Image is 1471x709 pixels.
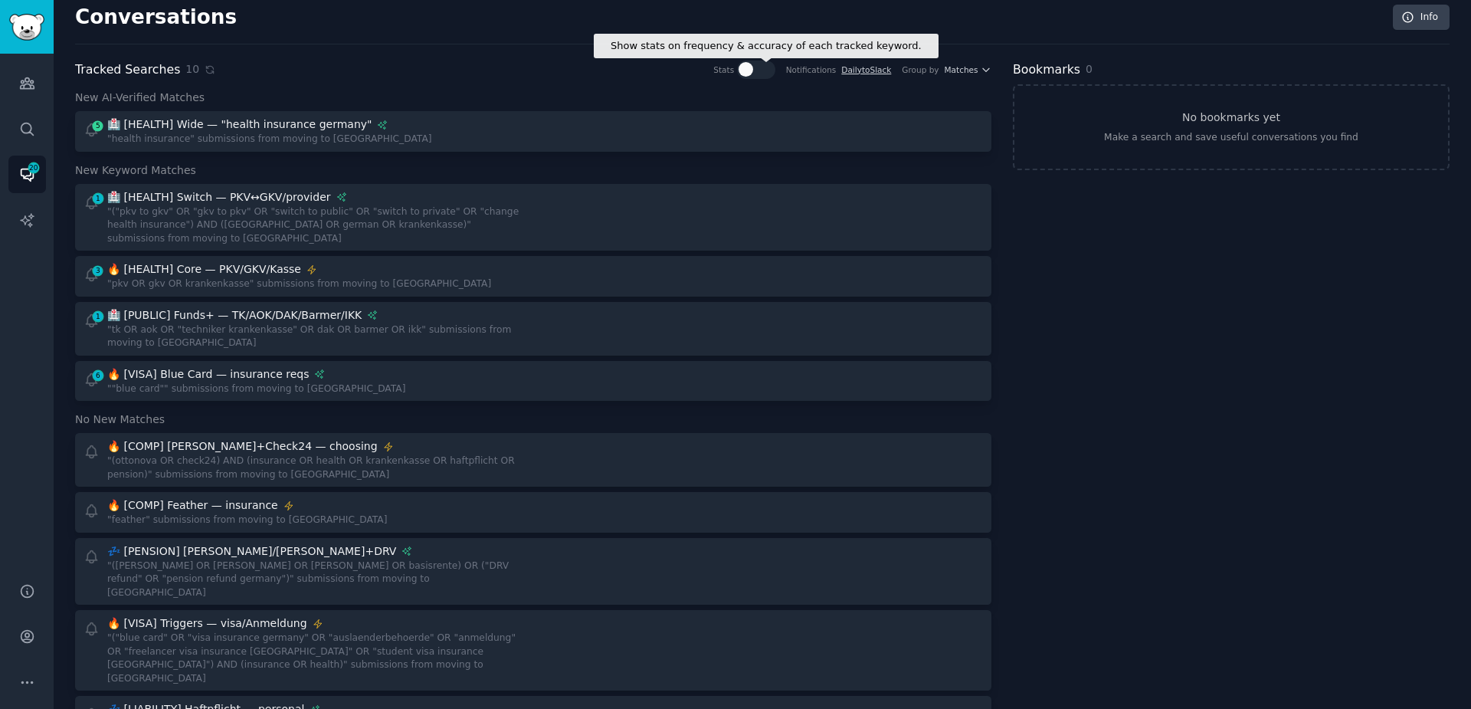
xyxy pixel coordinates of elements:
button: Matches [945,64,991,75]
h3: No bookmarks yet [1182,110,1280,126]
span: 1 [91,311,105,322]
a: 5🏥 [HEALTH] Wide — "health insurance germany""health insurance" submissions from moving to [GEOGR... [75,111,991,152]
a: Info [1393,5,1450,31]
a: No bookmarks yetMake a search and save useful conversations you find [1013,84,1450,170]
img: GummySearch logo [9,14,44,41]
span: No New Matches [75,412,165,428]
div: Make a search and save useful conversations you find [1104,131,1358,145]
div: 💤 [PENSION] [PERSON_NAME]/[PERSON_NAME]+DRV [107,543,396,560]
div: "pkv OR gkv OR krankenkasse" submissions from moving to [GEOGRAPHIC_DATA] [107,277,491,291]
a: 🔥 [COMP] [PERSON_NAME]+Check24 — choosing"(ottonova OR check24) AND (insurance OR health OR krank... [75,433,991,487]
div: ""blue card"" submissions from moving to [GEOGRAPHIC_DATA] [107,382,405,396]
div: "("blue card" OR "visa insurance germany" OR "auslaenderbehoerde" OR "anmeldung" OR "freelancer v... [107,632,523,685]
div: "("pkv to gkv" OR "gkv to pkv" OR "switch to public" OR "switch to private" OR "change health ins... [107,205,523,246]
div: "tk OR aok OR "techniker krankenkasse" OR dak OR barmer OR ikk" submissions from moving to [GEOGR... [107,323,523,350]
span: 1 [91,193,105,204]
h2: Bookmarks [1013,61,1080,80]
span: New Keyword Matches [75,162,196,179]
div: 🔥 [HEALTH] Core — PKV/GKV/Kasse [107,261,301,277]
a: 💤 [PENSION] [PERSON_NAME]/[PERSON_NAME]+DRV"([PERSON_NAME] OR [PERSON_NAME] OR [PERSON_NAME] OR b... [75,538,991,606]
span: 20 [27,162,41,173]
div: 🔥 [VISA] Triggers — visa/Anmeldung [107,615,307,632]
div: "([PERSON_NAME] OR [PERSON_NAME] OR [PERSON_NAME] OR basisrente) OR ("DRV refund" OR "pension ref... [107,560,523,600]
div: 🔥 [COMP] Feather — insurance [107,497,278,514]
div: 🏥 [HEALTH] Switch — PKV↔GKV/provider [107,189,331,205]
span: 5 [91,120,105,131]
h2: Conversations [75,5,237,30]
span: 6 [91,370,105,381]
div: 🏥 [PUBLIC] Funds+ — TK/AOK/DAK/Barmer/IKK [107,307,362,323]
a: 🔥 [COMP] Feather — insurance"feather" submissions from moving to [GEOGRAPHIC_DATA] [75,492,991,533]
a: 20 [8,156,46,193]
div: 🔥 [COMP] [PERSON_NAME]+Check24 — choosing [107,438,378,455]
div: Notifications [786,64,837,75]
span: 10 [185,61,199,77]
div: 🏥 [HEALTH] Wide — "health insurance germany" [107,117,372,133]
span: 3 [91,265,105,276]
span: 0 [1086,63,1093,75]
a: 3🔥 [HEALTH] Core — PKV/GKV/Kasse"pkv OR gkv OR krankenkasse" submissions from moving to [GEOGRAPH... [75,256,991,297]
span: New AI-Verified Matches [75,90,205,106]
a: 1🏥 [PUBLIC] Funds+ — TK/AOK/DAK/Barmer/IKK"tk OR aok OR "techniker krankenkasse" OR dak OR barmer... [75,302,991,356]
span: Matches [945,64,978,75]
div: "feather" submissions from moving to [GEOGRAPHIC_DATA] [107,514,388,527]
div: Group by [902,64,939,75]
a: 🔥 [VISA] Triggers — visa/Anmeldung"("blue card" OR "visa insurance germany" OR "auslaenderbehoerd... [75,610,991,691]
div: Stats [713,64,734,75]
h2: Tracked Searches [75,61,180,80]
div: 🔥 [VISA] Blue Card — insurance reqs [107,366,309,382]
div: "(ottonova OR check24) AND (insurance OR health OR krankenkasse OR haftpflicht OR pension)" submi... [107,455,523,481]
div: "health insurance" submissions from moving to [GEOGRAPHIC_DATA] [107,133,432,146]
a: 6🔥 [VISA] Blue Card — insurance reqs""blue card"" submissions from moving to [GEOGRAPHIC_DATA] [75,361,991,402]
a: 1🏥 [HEALTH] Switch — PKV↔GKV/provider"("pkv to gkv" OR "gkv to pkv" OR "switch to public" OR "swi... [75,184,991,251]
a: DailytoSlack [841,65,891,74]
